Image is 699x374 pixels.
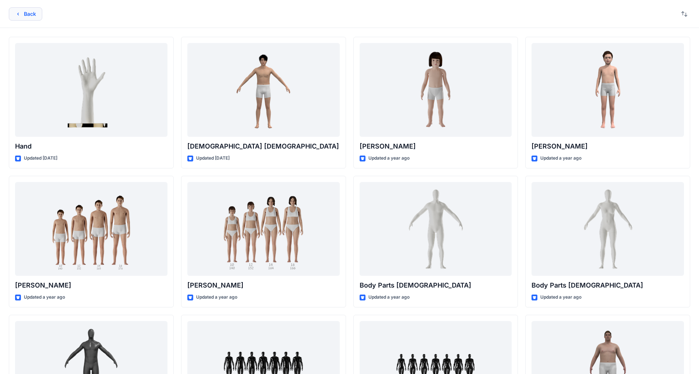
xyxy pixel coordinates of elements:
[187,280,340,291] p: [PERSON_NAME]
[368,293,410,301] p: Updated a year ago
[360,280,512,291] p: Body Parts [DEMOGRAPHIC_DATA]
[360,141,512,152] p: [PERSON_NAME]
[532,280,684,291] p: Body Parts [DEMOGRAPHIC_DATA]
[9,7,42,21] button: Back
[15,280,167,291] p: [PERSON_NAME]
[532,141,684,152] p: [PERSON_NAME]
[532,182,684,276] a: Body Parts Female
[15,43,167,137] a: Hand
[540,293,581,301] p: Updated a year ago
[24,154,57,162] p: Updated [DATE]
[368,154,410,162] p: Updated a year ago
[187,182,340,276] a: Brenda
[187,141,340,152] p: [DEMOGRAPHIC_DATA] [DEMOGRAPHIC_DATA]
[532,43,684,137] a: Emil
[24,293,65,301] p: Updated a year ago
[360,182,512,276] a: Body Parts Male
[196,293,237,301] p: Updated a year ago
[196,154,230,162] p: Updated [DATE]
[187,43,340,137] a: Male Asian
[15,141,167,152] p: Hand
[15,182,167,276] a: Brandon
[360,43,512,137] a: Charlie
[540,154,581,162] p: Updated a year ago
